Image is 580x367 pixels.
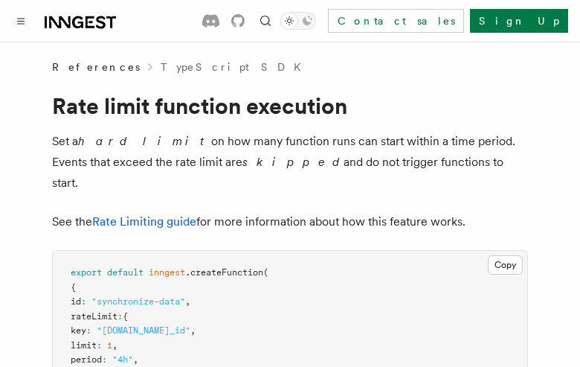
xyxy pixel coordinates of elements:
span: "[DOMAIN_NAME]_id" [97,325,190,336]
span: : [86,325,91,336]
span: default [107,267,144,278]
span: , [185,296,190,307]
button: Toggle navigation [12,12,30,30]
span: inngest [149,267,185,278]
span: { [71,282,76,293]
span: : [117,311,123,322]
span: 1 [107,340,112,351]
span: , [112,340,117,351]
em: skipped [242,155,344,169]
span: export [71,267,102,278]
a: Rate Limiting guide [92,214,196,229]
span: ( [263,267,268,278]
button: Toggle dark mode [280,12,316,30]
p: Set a on how many function runs can start within a time period. Events that exceed the rate limit... [52,131,528,194]
p: See the for more information about how this feature works. [52,211,528,232]
span: id [71,296,81,307]
span: key [71,325,86,336]
span: : [81,296,86,307]
span: limit [71,340,97,351]
span: "4h" [112,354,133,365]
button: Copy [488,255,523,275]
span: period [71,354,102,365]
span: .createFunction [185,267,263,278]
span: References [52,60,140,74]
span: , [190,325,196,336]
a: TypeScript SDK [161,60,310,74]
span: : [97,340,102,351]
span: , [133,354,138,365]
span: "synchronize-data" [91,296,185,307]
span: rateLimit [71,311,117,322]
a: Sign Up [470,9,568,33]
span: { [123,311,128,322]
h1: Rate limit function execution [52,92,528,119]
button: Find something... [257,12,274,30]
a: Contact sales [328,9,464,33]
em: hard limit [78,134,211,148]
span: : [102,354,107,365]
